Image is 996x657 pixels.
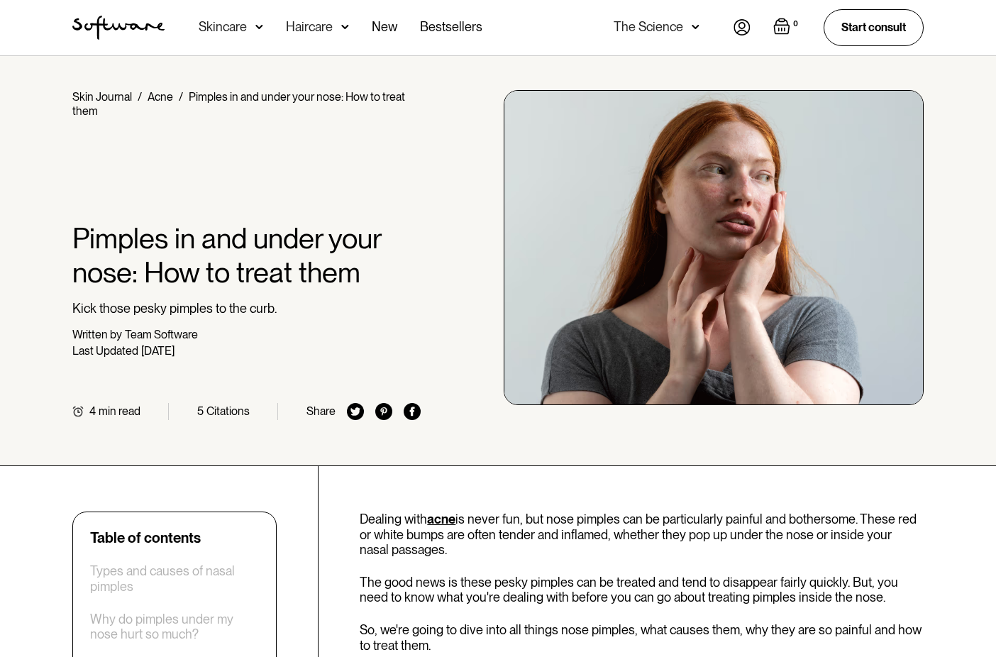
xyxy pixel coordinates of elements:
div: Skincare [199,20,247,34]
div: / [179,90,183,104]
div: 5 [197,404,204,418]
a: Acne [148,90,173,104]
div: Last Updated [72,344,138,358]
p: So, we're going to dive into all things nose pimples, what causes them, why they are so painful a... [360,622,924,653]
div: 4 [89,404,96,418]
div: Haircare [286,20,333,34]
div: Share [306,404,336,418]
div: [DATE] [141,344,175,358]
div: Citations [206,404,250,418]
a: Skin Journal [72,90,132,104]
div: Pimples in and under your nose: How to treat them [72,90,405,118]
a: acne [427,512,455,526]
a: Open empty cart [773,18,801,38]
a: Start consult [824,9,924,45]
a: Types and causes of nasal pimples [90,563,259,594]
div: Table of contents [90,529,201,546]
img: facebook icon [404,403,421,420]
div: Written by [72,328,122,341]
img: pinterest icon [375,403,392,420]
div: / [138,90,142,104]
p: The good news is these pesky pimples can be treated and tend to disappear fairly quickly. But, yo... [360,575,924,605]
a: Why do pimples under my nose hurt so much? [90,612,259,642]
div: The Science [614,20,683,34]
img: Software Logo [72,16,165,40]
p: Kick those pesky pimples to the curb. [72,301,421,316]
img: arrow down [341,20,349,34]
div: Team Software [125,328,198,341]
img: arrow down [255,20,263,34]
p: Dealing with is never fun, but nose pimples can be particularly painful and bothersome. These red... [360,512,924,558]
div: 0 [790,18,801,31]
img: arrow down [692,20,699,34]
img: twitter icon [347,403,364,420]
div: min read [99,404,140,418]
a: home [72,16,165,40]
h1: Pimples in and under your nose: How to treat them [72,221,421,289]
